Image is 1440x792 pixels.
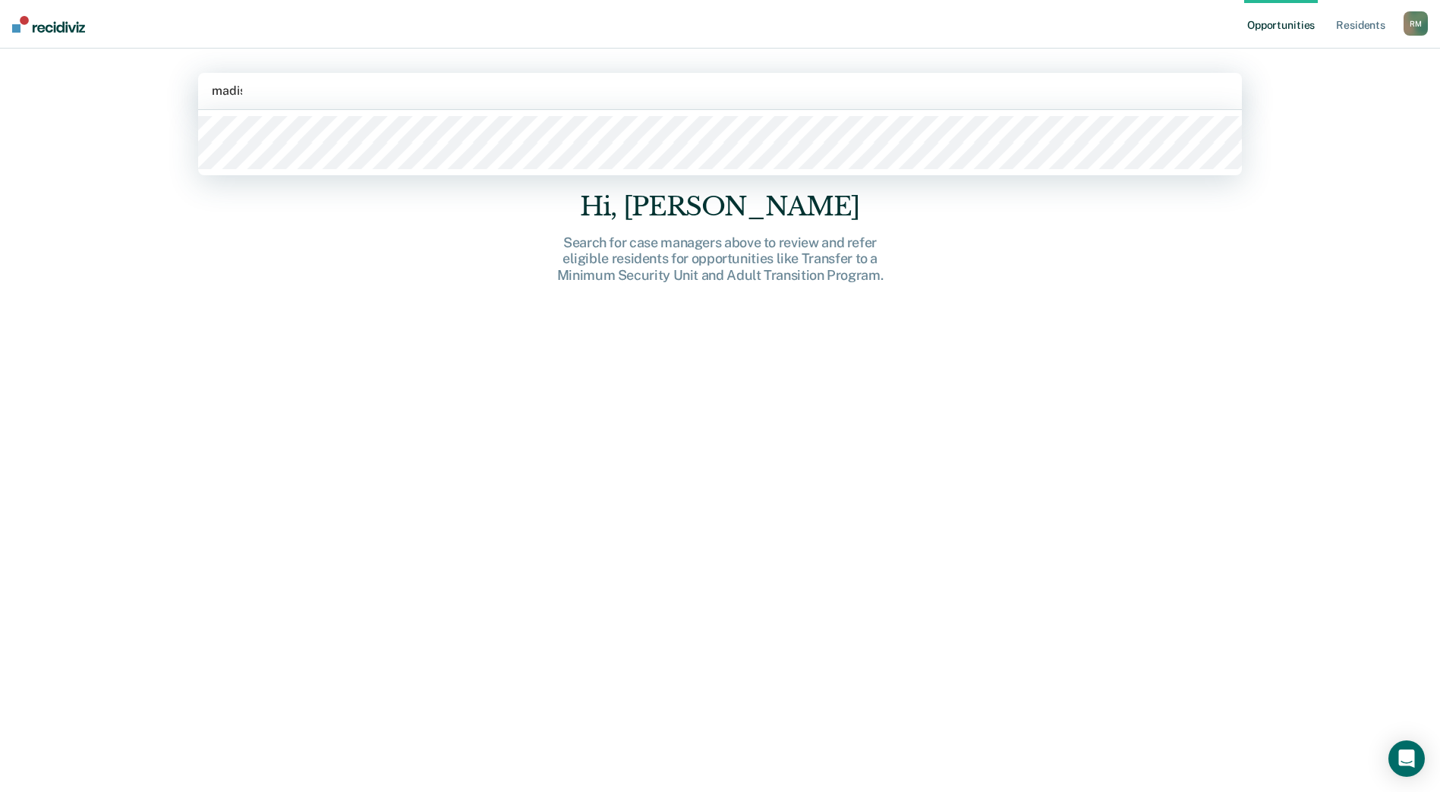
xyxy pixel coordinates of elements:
[1388,740,1425,777] div: Open Intercom Messenger
[1404,11,1428,36] button: RM
[477,191,963,222] div: Hi, [PERSON_NAME]
[12,16,85,33] img: Recidiviz
[477,234,963,284] div: Search for case managers above to review and refer eligible residents for opportunities like Tran...
[1404,11,1428,36] div: R M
